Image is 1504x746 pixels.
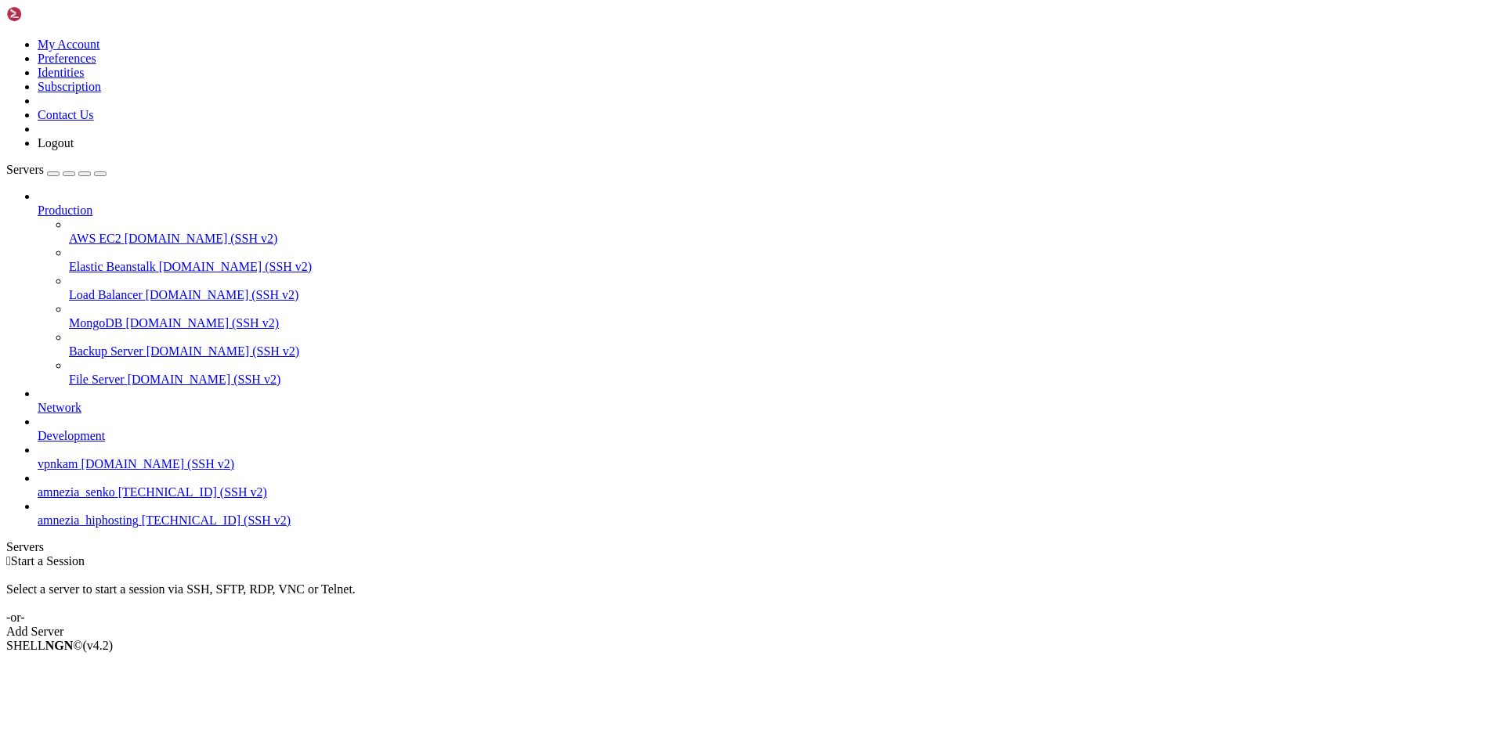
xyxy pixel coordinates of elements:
span: [DOMAIN_NAME] (SSH v2) [146,344,300,358]
a: Servers [6,163,107,176]
a: vpnkam [DOMAIN_NAME] (SSH v2) [38,457,1498,471]
span: vpnkam [38,457,78,470]
span: Production [38,204,92,217]
div: Select a server to start a session via SSH, SFTP, RDP, VNC or Telnet. -or- [6,568,1498,625]
li: MongoDB [DOMAIN_NAME] (SSH v2) [69,302,1498,330]
b: NGN [45,639,74,652]
li: AWS EC2 [DOMAIN_NAME] (SSH v2) [69,218,1498,246]
div: Servers [6,540,1498,554]
span: [DOMAIN_NAME] (SSH v2) [81,457,235,470]
li: Load Balancer [DOMAIN_NAME] (SSH v2) [69,274,1498,302]
li: Elastic Beanstalk [DOMAIN_NAME] (SSH v2) [69,246,1498,274]
span: Servers [6,163,44,176]
span: Backup Server [69,344,143,358]
span: Development [38,429,105,442]
span: [DOMAIN_NAME] (SSH v2) [125,316,279,330]
a: Production [38,204,1498,218]
li: Development [38,415,1498,443]
a: AWS EC2 [DOMAIN_NAME] (SSH v2) [69,232,1498,246]
a: Logout [38,136,74,150]
span: 4.2.0 [83,639,114,652]
li: amnezia_senko [TECHNICAL_ID] (SSH v2) [38,471,1498,499]
a: Elastic Beanstalk [DOMAIN_NAME] (SSH v2) [69,260,1498,274]
span: [TECHNICAL_ID] (SSH v2) [118,485,267,499]
li: Production [38,189,1498,387]
li: File Server [DOMAIN_NAME] (SSH v2) [69,359,1498,387]
span: [TECHNICAL_ID] (SSH v2) [142,514,291,527]
span: SHELL © [6,639,113,652]
span: [DOMAIN_NAME] (SSH v2) [159,260,313,273]
img: Shellngn [6,6,96,22]
span: amnezia_senko [38,485,115,499]
span: Network [38,401,81,414]
span: MongoDB [69,316,122,330]
a: amnezia_senko [TECHNICAL_ID] (SSH v2) [38,485,1498,499]
a: Network [38,401,1498,415]
a: MongoDB [DOMAIN_NAME] (SSH v2) [69,316,1498,330]
a: Subscription [38,80,101,93]
a: My Account [38,38,100,51]
a: Identities [38,66,85,79]
a: Backup Server [DOMAIN_NAME] (SSH v2) [69,344,1498,359]
span: [DOMAIN_NAME] (SSH v2) [128,373,281,386]
a: File Server [DOMAIN_NAME] (SSH v2) [69,373,1498,387]
span: [DOMAIN_NAME] (SSH v2) [146,288,299,301]
span: Start a Session [11,554,85,568]
span: amnezia_hiphosting [38,514,139,527]
a: Preferences [38,52,96,65]
span: AWS EC2 [69,232,121,245]
div: Add Server [6,625,1498,639]
span: [DOMAIN_NAME] (SSH v2) [125,232,278,245]
a: Contact Us [38,108,94,121]
a: amnezia_hiphosting [TECHNICAL_ID] (SSH v2) [38,514,1498,528]
li: Backup Server [DOMAIN_NAME] (SSH v2) [69,330,1498,359]
a: Development [38,429,1498,443]
span: Elastic Beanstalk [69,260,156,273]
li: vpnkam [DOMAIN_NAME] (SSH v2) [38,443,1498,471]
a: Load Balancer [DOMAIN_NAME] (SSH v2) [69,288,1498,302]
span: File Server [69,373,125,386]
span:  [6,554,11,568]
span: Load Balancer [69,288,143,301]
li: amnezia_hiphosting [TECHNICAL_ID] (SSH v2) [38,499,1498,528]
li: Network [38,387,1498,415]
